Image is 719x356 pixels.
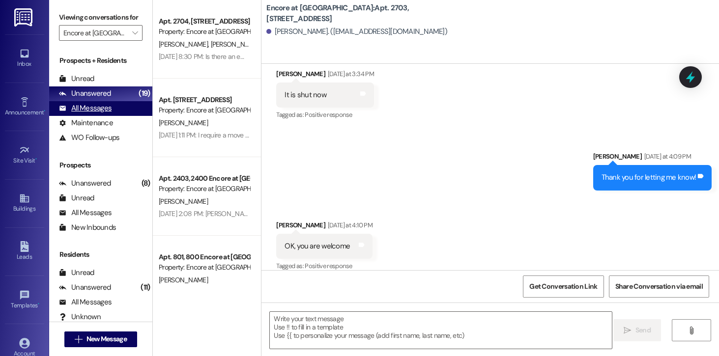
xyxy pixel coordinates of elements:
div: Apt. 2704, [STREET_ADDRESS] [159,16,250,27]
div: (19) [136,86,152,101]
span: New Message [86,334,127,344]
div: [DATE] at 4:10 PM [325,220,373,230]
div: Unread [59,268,94,278]
a: Inbox [5,45,44,72]
div: Property: Encore at [GEOGRAPHIC_DATA] [159,105,250,115]
input: All communities [63,25,127,41]
span: Send [635,325,651,335]
div: All Messages [59,103,112,113]
div: [PERSON_NAME] [593,151,712,165]
div: Tagged as: [276,259,373,273]
div: Residents [49,249,152,260]
i:  [624,327,631,334]
div: Apt. [STREET_ADDRESS] [159,95,250,105]
div: WO Follow-ups [59,133,119,143]
i:  [75,335,82,343]
div: Tagged as: [276,108,374,122]
div: (8) [139,176,153,191]
button: Get Conversation Link [523,275,604,298]
div: Property: Encore at [GEOGRAPHIC_DATA] [159,262,250,273]
div: New Inbounds [59,222,116,233]
div: Unanswered [59,178,111,189]
a: Templates • [5,287,44,313]
div: [PERSON_NAME]. ([EMAIL_ADDRESS][DOMAIN_NAME]) [266,27,447,37]
div: Property: Encore at [GEOGRAPHIC_DATA] [159,184,250,194]
div: (11) [138,280,152,295]
div: Apt. 801, 800 Encore at [GEOGRAPHIC_DATA] [159,252,250,262]
span: [PERSON_NAME] [211,40,260,49]
span: • [38,301,39,307]
a: Leads [5,238,44,265]
span: • [44,108,45,114]
div: [DATE] at 3:34 PM [325,69,374,79]
a: Buildings [5,190,44,217]
div: OK, you are welcome [285,241,350,251]
span: [PERSON_NAME] [159,40,211,49]
img: ResiDesk Logo [14,8,34,27]
b: Encore at [GEOGRAPHIC_DATA]: Apt. 2703, [STREET_ADDRESS] [266,3,463,24]
div: All Messages [59,297,112,307]
div: All Messages [59,208,112,218]
div: Unknown [59,312,101,322]
div: [DATE] at 4:09 PM [642,151,691,162]
div: [PERSON_NAME] [276,69,374,82]
div: Unread [59,74,94,84]
span: Get Conversation Link [529,281,597,292]
div: Thank you for letting me know! [602,172,696,183]
i:  [688,327,695,334]
span: Positive response [305,262,352,270]
div: Apt. 2403, 2400 Encore at [GEOGRAPHIC_DATA] [159,173,250,184]
div: Unanswered [59,282,111,293]
button: Send [613,319,661,341]
span: [PERSON_NAME] [159,197,208,206]
div: Prospects + Residents [49,55,152,66]
div: It is shut now [285,90,326,100]
div: Unanswered [59,88,111,99]
span: Positive response [305,110,352,119]
span: Share Conversation via email [615,281,703,292]
div: [DATE] 2:08 PM: [PERSON_NAME], I'll be here [159,209,285,218]
a: Site Visit • [5,142,44,168]
span: [PERSON_NAME] [159,275,208,284]
div: Maintenance [59,118,113,128]
i:  [132,29,138,37]
div: [DATE] 8:30 PM: Is there an emergency contact number? [159,52,320,61]
div: [DATE] 1:11 PM: I require a move out inspection. Before I turn in keys [DATE] [159,131,363,139]
button: New Message [64,331,137,347]
div: Prospects [49,160,152,170]
button: Share Conversation via email [609,275,709,298]
span: • [35,156,37,163]
label: Viewing conversations for [59,10,143,25]
div: [PERSON_NAME] [276,220,373,234]
div: Unread [59,193,94,203]
div: Property: Encore at [GEOGRAPHIC_DATA] [159,27,250,37]
span: [PERSON_NAME] [159,118,208,127]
